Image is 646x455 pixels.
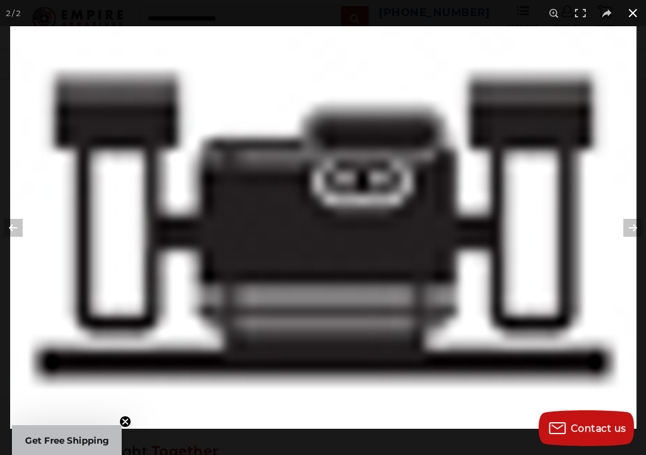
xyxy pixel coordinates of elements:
button: Contact us [539,410,634,446]
button: Next (arrow right) [604,198,646,258]
button: Close teaser [119,416,131,428]
span: Contact us [571,423,626,434]
img: Bench_Grinder_Symbol__61677.1570197196.jpg [10,26,636,429]
span: Get Free Shipping [25,435,109,446]
div: Get Free ShippingClose teaser [12,425,122,455]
